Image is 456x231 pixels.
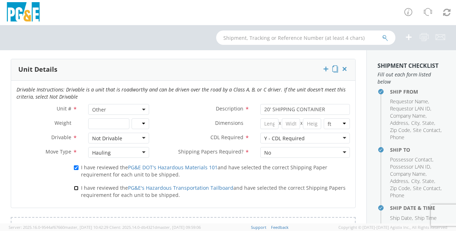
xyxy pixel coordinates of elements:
[390,178,408,184] span: Address
[216,30,395,45] input: Shipment, Tracking or Reference Number (at least 4 chars)
[57,105,71,112] span: Unit #
[390,89,445,94] h4: Ship From
[279,118,282,129] span: X
[390,170,427,178] li: ,
[413,185,441,192] span: Site Contact
[390,156,432,163] span: Possessor Contact
[216,105,243,112] span: Description
[377,62,438,70] strong: Shipment Checklist
[411,178,419,184] span: City
[390,98,428,105] span: Requestor Name
[128,184,233,191] a: PG&E's Hazardous Transportation Tailboard
[210,134,243,141] span: CDL Required
[92,106,145,113] span: Other
[390,214,413,222] li: ,
[390,185,410,192] span: Zip Code
[411,178,421,185] li: ,
[157,225,201,230] span: master, [DATE] 09:59:06
[128,164,218,171] a: PG&E DOT's Hazardous Materials 101
[271,225,289,230] a: Feedback
[251,225,266,230] a: Support
[390,178,409,185] li: ,
[9,225,108,230] span: Server: 2025.16.0-9544af67660
[415,214,437,221] span: Ship Time
[390,98,429,105] li: ,
[390,112,426,119] span: Company Name
[411,119,421,127] li: ,
[109,225,201,230] span: Client: 2025.14.0-db4321d
[260,118,279,129] input: Length
[88,104,149,115] span: Other
[65,225,108,230] span: master, [DATE] 10:42:29
[377,71,445,85] span: Fill out each form listed below
[74,186,79,190] input: I have reviewed thePG&E's Hazardous Transportation Tailboardand have selected the correct Shippin...
[413,185,442,192] li: ,
[92,135,122,142] div: Not Drivable
[390,134,404,141] span: Phone
[390,163,431,170] li: ,
[264,149,271,156] div: No
[18,66,57,73] h3: Unit Details
[390,163,430,170] span: Possessor LAN ID
[390,127,410,133] span: Zip Code
[390,119,408,126] span: Address
[390,105,430,112] span: Requestor LAN ID
[390,147,445,152] h4: Ship To
[413,127,442,134] li: ,
[390,105,431,112] li: ,
[422,119,434,126] span: State
[390,185,411,192] li: ,
[46,148,71,155] span: Move Type
[282,118,300,129] input: Width
[390,192,404,199] span: Phone
[422,119,435,127] li: ,
[81,164,327,178] span: I have reviewed the and have selected the correct Shipping Paper requirement for each unit to be ...
[338,225,447,230] span: Copyright © [DATE]-[DATE] Agistix Inc., All Rights Reserved
[390,112,427,119] li: ,
[413,127,441,133] span: Site Contact
[92,149,111,156] div: Hauling
[178,148,243,155] span: Shipping Papers Required?
[300,118,303,129] span: X
[390,156,433,163] li: ,
[16,86,346,100] i: Drivable Instructions: Drivable is a unit that is roadworthy and can be driven over the road by a...
[390,127,411,134] li: ,
[422,178,434,184] span: State
[390,214,412,221] span: Ship Date
[411,119,419,126] span: City
[390,119,409,127] li: ,
[215,119,243,126] span: Dimensions
[74,165,79,170] input: I have reviewed thePG&E DOT's Hazardous Materials 101and have selected the correct Shipping Paper...
[54,119,71,126] span: Weight
[5,2,41,23] img: pge-logo-06675f144f4cfa6a6814.png
[303,118,321,129] input: Height
[390,205,445,211] h4: Ship Date & Time
[81,184,346,198] span: I have reviewed the and have selected the correct Shipping Papers requirement for each unit to be...
[390,170,426,177] span: Company Name
[422,178,435,185] li: ,
[264,135,305,142] div: Y - CDL Required
[51,134,71,141] span: Drivable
